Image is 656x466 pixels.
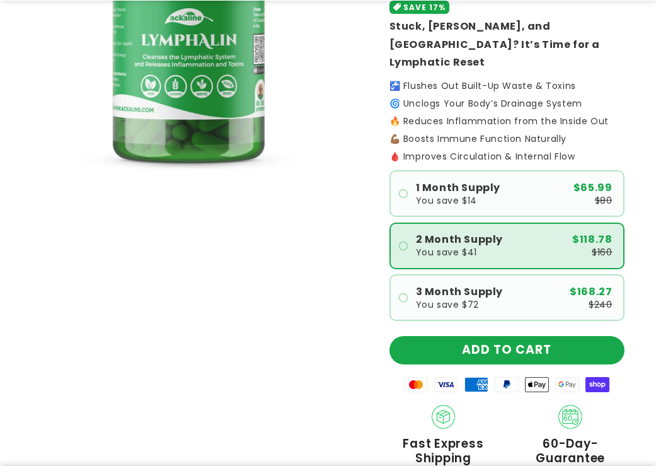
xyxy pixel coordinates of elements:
[570,287,612,297] span: $168.27
[416,287,503,297] span: 3 Month Supply
[416,196,477,205] span: You save $14
[416,235,503,245] span: 2 Month Supply
[403,1,446,14] span: SAVE 17%
[389,81,624,143] p: 🚰 Flushes Out Built-Up Waste & Toxins 🌀 Unclogs Your Body’s Drainage System 🔥 Reduces Inflammatio...
[589,300,612,309] span: $240
[416,183,500,193] span: 1 Month Supply
[592,248,612,257] span: $160
[416,300,479,309] span: You save $72
[389,336,624,364] button: ADD TO CART
[516,436,624,466] span: 60-Day-Guarantee
[432,405,456,429] img: Shipping.png
[573,183,613,193] span: $65.99
[389,436,498,466] span: Fast Express Shipping
[572,235,612,245] span: $118.78
[595,196,613,205] span: $80
[389,152,624,161] p: 🩸 Improves Circulation & Internal Flow
[389,19,600,70] strong: Stuck, [PERSON_NAME], and [GEOGRAPHIC_DATA]? It’s Time for a Lymphatic Reset
[416,248,477,257] span: You save $41
[558,405,582,429] img: 60_day_Guarantee.png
